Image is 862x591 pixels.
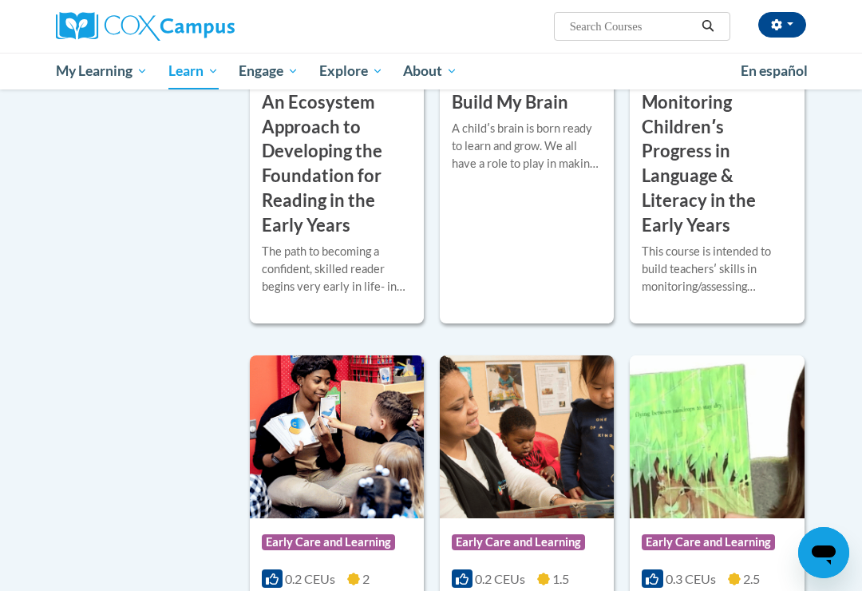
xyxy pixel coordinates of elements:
[452,534,585,550] span: Early Care and Learning
[285,571,335,586] span: 0.2 CEUs
[696,17,720,36] button: Search
[262,534,395,550] span: Early Care and Learning
[262,90,412,238] h3: An Ecosystem Approach to Developing the Foundation for Reading in the Early Years
[44,53,818,89] div: Main menu
[56,61,148,81] span: My Learning
[56,12,235,41] img: Cox Campus
[262,243,412,295] div: The path to becoming a confident, skilled reader begins very early in life- in fact, even before ...
[642,534,775,550] span: Early Care and Learning
[452,90,568,115] h3: Build My Brain
[758,12,806,38] button: Account Settings
[630,355,804,518] img: Course Logo
[741,62,808,79] span: En español
[228,53,309,89] a: Engage
[168,61,219,81] span: Learn
[440,355,614,518] img: Course Logo
[250,355,424,518] img: Course Logo
[309,53,393,89] a: Explore
[666,571,716,586] span: 0.3 CEUs
[403,61,457,81] span: About
[319,61,383,81] span: Explore
[452,120,602,173] div: A childʹs brain is born ready to learn and grow. We all have a role to play in making reading a r...
[642,243,792,295] div: This course is intended to build teachersʹ skills in monitoring/assessing childrenʹs developmenta...
[393,53,469,89] a: About
[642,90,792,238] h3: Monitoring Childrenʹs Progress in Language & Literacy in the Early Years
[45,53,158,89] a: My Learning
[798,527,849,578] iframe: Button to launch messaging window
[475,571,525,586] span: 0.2 CEUs
[158,53,229,89] a: Learn
[730,54,818,88] a: En español
[239,61,299,81] span: Engage
[56,12,290,41] a: Cox Campus
[568,17,696,36] input: Search Courses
